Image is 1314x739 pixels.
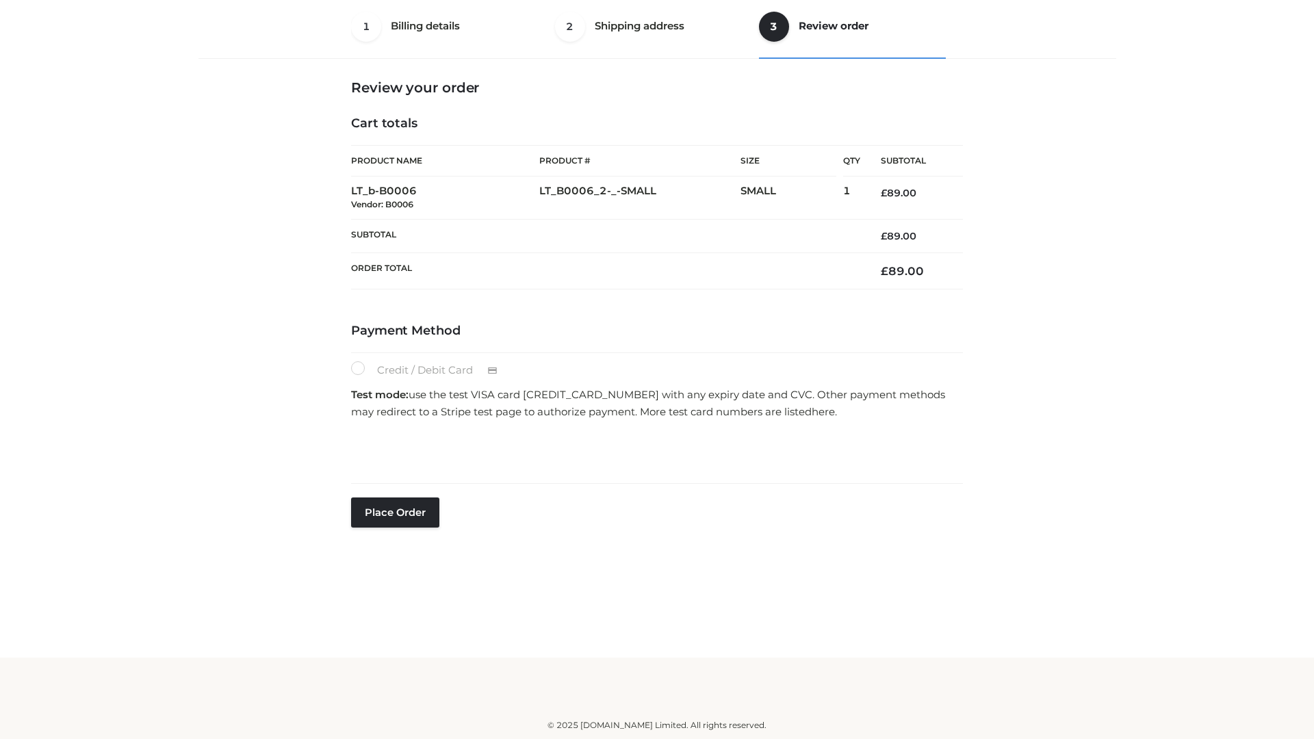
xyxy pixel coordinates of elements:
th: Subtotal [860,146,963,177]
td: LT_B0006_2-_-SMALL [539,177,740,220]
bdi: 89.00 [881,230,916,242]
th: Product # [539,145,740,177]
button: Place order [351,497,439,528]
label: Credit / Debit Card [351,361,512,379]
span: £ [881,187,887,199]
h4: Payment Method [351,324,963,339]
iframe: Secure payment input frame [348,425,960,475]
bdi: 89.00 [881,264,924,278]
td: LT_b-B0006 [351,177,539,220]
h3: Review your order [351,79,963,96]
span: £ [881,264,888,278]
strong: Test mode: [351,388,409,401]
a: here [812,405,835,418]
td: SMALL [740,177,843,220]
span: £ [881,230,887,242]
img: Credit / Debit Card [480,363,505,379]
small: Vendor: B0006 [351,199,413,209]
div: © 2025 [DOMAIN_NAME] Limited. All rights reserved. [203,718,1111,732]
th: Product Name [351,145,539,177]
th: Size [740,146,836,177]
p: use the test VISA card [CREDIT_CARD_NUMBER] with any expiry date and CVC. Other payment methods m... [351,386,963,421]
h4: Cart totals [351,116,963,131]
td: 1 [843,177,860,220]
th: Subtotal [351,219,860,252]
th: Qty [843,145,860,177]
th: Order Total [351,253,860,289]
bdi: 89.00 [881,187,916,199]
